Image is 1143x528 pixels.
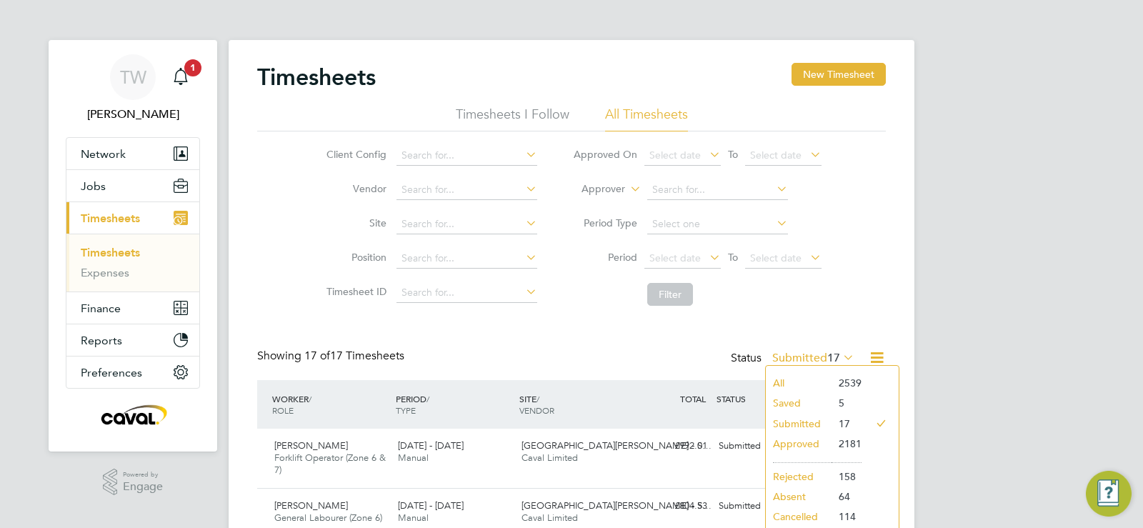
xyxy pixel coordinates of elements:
input: Search for... [396,249,537,269]
div: WORKER [269,386,392,423]
button: Jobs [66,170,199,201]
div: Timesheets [66,234,199,292]
span: TYPE [396,404,416,416]
span: To [724,145,742,164]
label: Vendor [322,182,386,195]
img: caval-logo-retina.png [97,403,169,426]
input: Search for... [396,283,537,303]
span: [GEOGRAPHIC_DATA][PERSON_NAME] - S… [521,499,712,512]
span: 17 of [304,349,330,363]
button: New Timesheet [792,63,886,86]
div: Submitted [713,494,787,518]
span: [DATE] - [DATE] [398,499,464,512]
span: / [536,393,539,404]
button: Engage Resource Center [1086,471,1132,517]
li: Absent [766,487,832,507]
button: Network [66,138,199,169]
span: / [309,393,311,404]
span: Powered by [123,469,163,481]
a: Go to home page [66,403,200,426]
span: General Labourer (Zone 6) [274,512,382,524]
span: ROLE [272,404,294,416]
span: Jobs [81,179,106,193]
li: All [766,373,832,393]
span: TOTAL [680,393,706,404]
li: 2539 [832,373,862,393]
li: Saved [766,393,832,413]
input: Search for... [396,180,537,200]
button: Timesheets [66,202,199,234]
span: Select date [750,149,802,161]
label: Client Config [322,148,386,161]
span: [PERSON_NAME] [274,439,348,452]
nav: Main navigation [49,40,217,452]
span: [DATE] - [DATE] [398,439,464,452]
span: Select date [750,251,802,264]
span: Engage [123,481,163,493]
span: Manual [398,512,429,524]
div: SITE [516,386,639,423]
input: Search for... [396,146,537,166]
button: Filter [647,283,693,306]
span: Forklift Operator (Zone 6 & 7) [274,452,386,476]
div: PERIOD [392,386,516,423]
button: Preferences [66,357,199,388]
span: Manual [398,452,429,464]
div: £992.01 [639,434,713,458]
a: Expenses [81,266,129,279]
span: [PERSON_NAME] [274,499,348,512]
span: 1 [184,59,201,76]
li: Cancelled [766,507,832,527]
span: Select date [649,149,701,161]
span: To [724,248,742,267]
li: 5 [832,393,862,413]
button: Finance [66,292,199,324]
label: Approved On [573,148,637,161]
label: Period [573,251,637,264]
span: [GEOGRAPHIC_DATA][PERSON_NAME] - S… [521,439,712,452]
label: Site [322,216,386,229]
span: Timesheets [81,211,140,225]
label: Period Type [573,216,637,229]
span: TW [120,68,146,86]
input: Search for... [647,180,788,200]
a: Powered byEngage [103,469,164,496]
span: Tim Wells [66,106,200,123]
span: Select date [649,251,701,264]
a: 1 [166,54,195,100]
li: 158 [832,467,862,487]
li: 2181 [832,434,862,454]
span: Preferences [81,366,142,379]
span: 17 Timesheets [304,349,404,363]
span: Finance [81,302,121,315]
li: All Timesheets [605,106,688,131]
li: Rejected [766,467,832,487]
input: Search for... [396,214,537,234]
li: Timesheets I Follow [456,106,569,131]
div: £804.53 [639,494,713,518]
li: 17 [832,414,862,434]
li: 114 [832,507,862,527]
span: 17 [827,351,840,365]
span: Network [81,147,126,161]
div: STATUS [713,386,787,412]
h2: Timesheets [257,63,376,91]
span: Reports [81,334,122,347]
div: Showing [257,349,407,364]
label: Position [322,251,386,264]
div: Submitted [713,434,787,458]
input: Select one [647,214,788,234]
label: Approver [561,182,625,196]
li: Submitted [766,414,832,434]
button: Reports [66,324,199,356]
li: Approved [766,434,832,454]
a: Timesheets [81,246,140,259]
span: Caval Limited [521,452,578,464]
a: TW[PERSON_NAME] [66,54,200,123]
span: Caval Limited [521,512,578,524]
label: Timesheet ID [322,285,386,298]
li: 64 [832,487,862,507]
span: VENDOR [519,404,554,416]
div: Status [731,349,857,369]
label: Submitted [772,351,854,365]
